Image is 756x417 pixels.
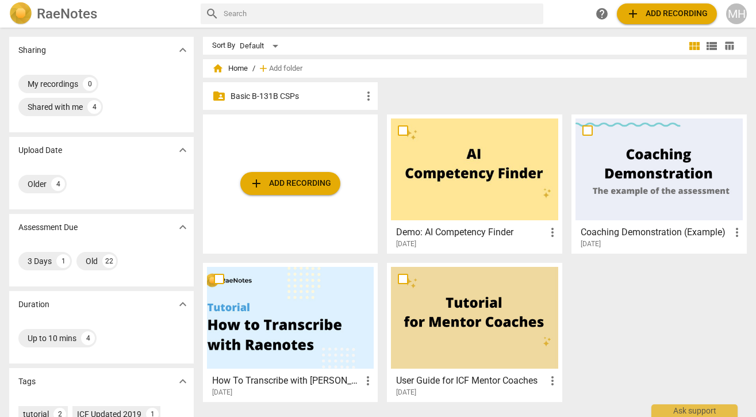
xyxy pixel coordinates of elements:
[724,40,735,51] span: table_chart
[396,374,546,388] h3: User Guide for ICF Mentor Coaches
[56,254,70,268] div: 1
[250,177,263,190] span: add
[28,178,47,190] div: Older
[28,255,52,267] div: 3 Days
[546,225,559,239] span: more_vert
[18,299,49,311] p: Duration
[730,225,744,239] span: more_vert
[87,100,101,114] div: 4
[396,388,416,397] span: [DATE]
[212,63,224,74] span: home
[240,172,340,195] button: Upload
[391,267,558,397] a: User Guide for ICF Mentor Coaches[DATE]
[174,41,191,59] button: Show more
[258,63,269,74] span: add
[212,41,235,50] div: Sort By
[9,2,32,25] img: Logo
[686,37,703,55] button: Tile view
[212,89,226,103] span: folder_shared
[626,7,708,21] span: Add recording
[176,374,190,388] span: expand_more
[224,5,539,23] input: Search
[83,77,97,91] div: 0
[18,144,62,156] p: Upload Date
[207,267,374,397] a: How To Transcribe with [PERSON_NAME][DATE]
[595,7,609,21] span: help
[361,374,375,388] span: more_vert
[592,3,612,24] a: Help
[176,143,190,157] span: expand_more
[102,254,116,268] div: 22
[212,374,362,388] h3: How To Transcribe with RaeNotes
[176,220,190,234] span: expand_more
[651,404,738,417] div: Ask support
[37,6,97,22] h2: RaeNotes
[18,44,46,56] p: Sharing
[81,331,95,345] div: 4
[174,141,191,159] button: Show more
[705,39,719,53] span: view_list
[176,297,190,311] span: expand_more
[205,7,219,21] span: search
[86,255,98,267] div: Old
[174,219,191,236] button: Show more
[703,37,720,55] button: List view
[726,3,747,24] button: MH
[212,388,232,397] span: [DATE]
[9,2,191,25] a: LogoRaeNotes
[391,118,558,248] a: Demo: AI Competency Finder[DATE]
[212,63,248,74] span: Home
[231,90,362,102] p: Basic B-131B CSPs
[18,221,78,234] p: Assessment Due
[28,78,78,90] div: My recordings
[269,64,302,73] span: Add folder
[396,239,416,249] span: [DATE]
[575,118,743,248] a: Coaching Demonstration (Example)[DATE]
[174,296,191,313] button: Show more
[240,37,282,55] div: Default
[250,177,331,190] span: Add recording
[396,225,546,239] h3: Demo: AI Competency Finder
[720,37,738,55] button: Table view
[28,332,76,344] div: Up to 10 mins
[581,239,601,249] span: [DATE]
[626,7,640,21] span: add
[51,177,65,191] div: 4
[28,101,83,113] div: Shared with me
[362,89,375,103] span: more_vert
[252,64,255,73] span: /
[176,43,190,57] span: expand_more
[18,376,36,388] p: Tags
[546,374,559,388] span: more_vert
[581,225,730,239] h3: Coaching Demonstration (Example)
[617,3,717,24] button: Upload
[688,39,701,53] span: view_module
[174,373,191,390] button: Show more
